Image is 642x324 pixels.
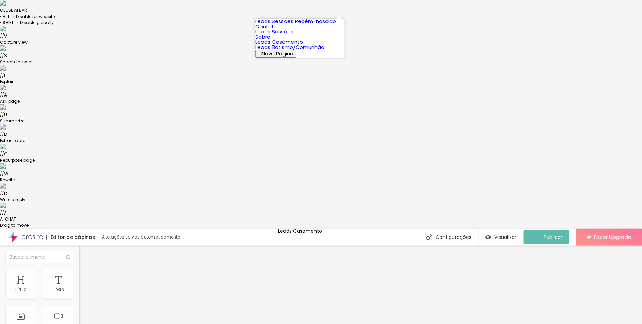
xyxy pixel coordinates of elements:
[5,251,74,263] input: Buscar elemento
[479,230,524,244] button: Visualizar
[544,234,563,240] span: Publicar
[524,230,569,244] button: Publicar
[102,235,181,239] div: Alterações salvas automaticamente
[426,234,432,240] img: Icone
[594,234,632,240] span: Fazer Upgrade
[495,234,517,240] span: Visualizar
[66,255,70,259] img: Icone
[485,234,491,240] img: view-1.svg
[576,229,642,246] button: Fazer Upgrade
[15,287,26,292] div: Título
[53,287,64,292] div: Texto
[46,235,95,240] div: Editor de páginas
[278,229,322,233] p: Leads Casamento
[419,229,478,246] div: Configurações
